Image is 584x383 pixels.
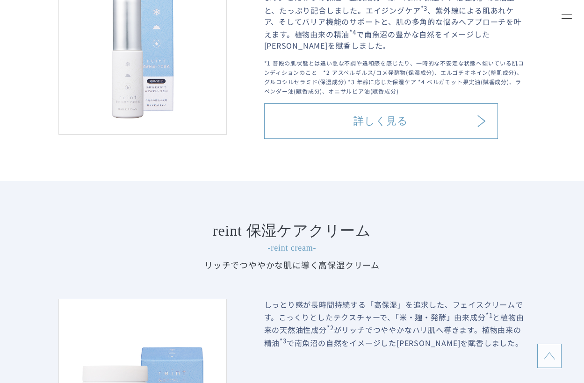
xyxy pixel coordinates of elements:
[264,103,498,139] a: 詳しく見る
[58,223,526,254] h4: reint 保湿ケアクリーム
[264,58,526,96] p: *1 普段の肌状態とは違い急な不調や違和感を感じたり、一時的な不安定な状態へ傾いている肌コンディションのこと *2 アスペルギルス/コメ発酵物(保湿成分)、エルゴチオネイン(整肌成分)、グルコシ...
[268,243,317,253] span: -reint cream-
[58,259,526,271] p: リッチでつややかな肌に導く高保湿クリーム
[544,350,555,361] img: topに戻る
